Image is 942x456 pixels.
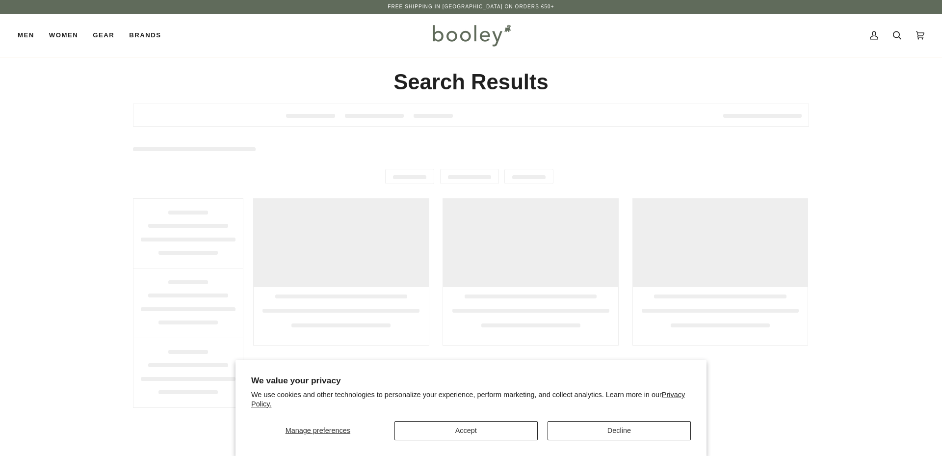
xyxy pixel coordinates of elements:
p: We use cookies and other technologies to personalize your experience, perform marketing, and coll... [251,390,691,409]
span: Men [18,30,34,40]
p: Free Shipping in [GEOGRAPHIC_DATA] on Orders €50+ [388,3,554,11]
button: Accept [394,421,538,440]
h2: Search Results [133,69,809,96]
a: Gear [85,14,122,57]
a: Men [18,14,42,57]
span: Gear [93,30,114,40]
a: Women [42,14,85,57]
span: Brands [129,30,161,40]
img: Booley [428,21,514,50]
a: Privacy Policy. [251,391,685,408]
button: Decline [548,421,691,440]
span: Manage preferences [286,427,350,434]
h2: We value your privacy [251,376,691,386]
span: Women [49,30,78,40]
button: Manage preferences [251,421,385,440]
a: Brands [122,14,168,57]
